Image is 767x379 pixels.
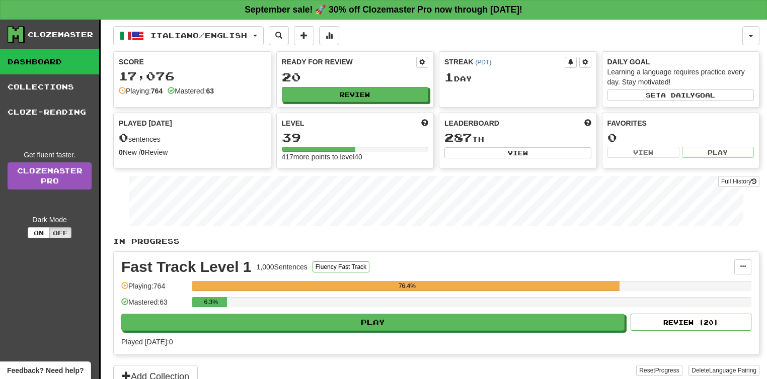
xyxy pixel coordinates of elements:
[119,130,128,144] span: 0
[607,131,754,144] div: 0
[282,152,429,162] div: 417 more points to level 40
[119,86,163,96] div: Playing:
[151,87,163,95] strong: 764
[313,261,369,272] button: Fluency Fast Track
[121,314,625,331] button: Play
[655,367,679,374] span: Progress
[121,297,187,314] div: Mastered: 63
[119,131,266,144] div: sentences
[245,5,522,15] strong: September sale! 🚀 30% off Clozemaster Pro now through [DATE]!
[607,89,754,101] button: Seta dailygoal
[661,91,695,99] span: a daily
[7,365,84,375] span: Open feedback widget
[718,176,759,187] button: Full History
[119,147,266,157] div: New / Review
[444,118,499,128] span: Leaderboard
[607,67,754,87] div: Learning a language requires practice every day. Stay motivated!
[319,26,339,45] button: More stats
[195,297,227,307] div: 6.3%
[475,59,491,66] a: (PDT)
[444,147,591,158] button: View
[119,118,172,128] span: Played [DATE]
[421,118,428,128] span: Score more points to level up
[584,118,591,128] span: This week in points, UTC
[294,26,314,45] button: Add sentence to collection
[709,367,756,374] span: Language Pairing
[607,118,754,128] div: Favorites
[119,70,266,82] div: 17,076
[119,57,266,67] div: Score
[444,70,454,84] span: 1
[607,147,679,158] button: View
[682,147,754,158] button: Play
[121,259,252,274] div: Fast Track Level 1
[121,281,187,298] div: Playing: 764
[8,150,92,160] div: Get fluent faster.
[688,365,759,376] button: DeleteLanguage Pairing
[141,148,145,156] strong: 0
[8,215,92,225] div: Dark Mode
[444,71,591,84] div: Day
[113,236,759,246] p: In Progress
[113,26,264,45] button: Italiano/English
[444,57,565,67] div: Streak
[28,227,50,238] button: On
[607,57,754,67] div: Daily Goal
[282,71,429,83] div: 20
[444,130,472,144] span: 287
[150,31,247,40] span: Italiano / English
[636,365,682,376] button: ResetProgress
[282,118,304,128] span: Level
[206,87,214,95] strong: 63
[119,148,123,156] strong: 0
[444,131,591,144] div: th
[282,131,429,144] div: 39
[282,87,429,102] button: Review
[28,30,93,40] div: Clozemaster
[257,262,308,272] div: 1,000 Sentences
[282,57,417,67] div: Ready for Review
[269,26,289,45] button: Search sentences
[631,314,751,331] button: Review (20)
[8,162,92,190] a: ClozemasterPro
[49,227,71,238] button: Off
[168,86,214,96] div: Mastered:
[121,338,173,346] span: Played [DATE]: 0
[195,281,619,291] div: 76.4%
